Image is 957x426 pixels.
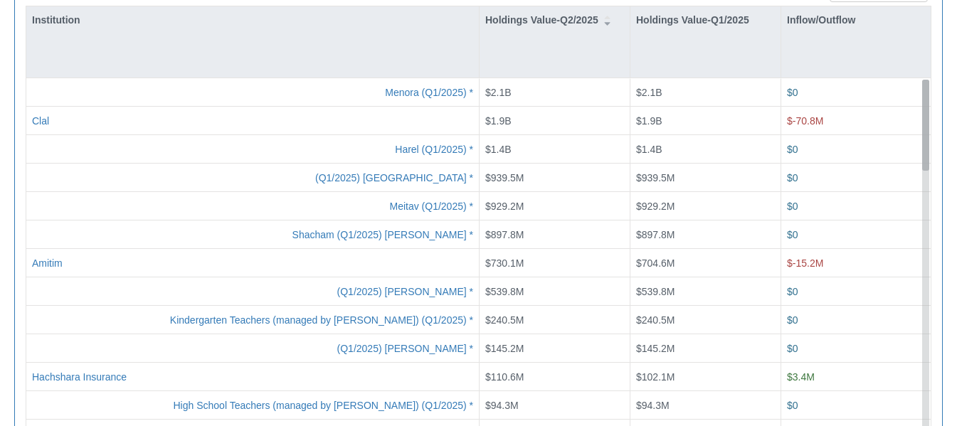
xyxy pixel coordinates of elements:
span: $102.1M [636,371,675,382]
span: $94.3M [636,399,670,410]
button: * High School Teachers (managed by [PERSON_NAME]) (Q1/2025) [174,398,474,412]
span: $929.2M [636,200,675,211]
span: $730.1M [485,257,524,268]
span: $1.4B [636,143,662,154]
span: $145.2M [485,342,524,353]
span: $704.6M [636,257,675,268]
div: Holdings Value-Q1/2025 [630,6,781,33]
span: $145.2M [636,342,675,353]
span: $240.5M [636,314,675,325]
button: * Menora (Q1/2025) [385,85,473,100]
button: Clal [32,113,49,127]
span: $0 [787,143,798,154]
span: $0 [787,285,798,297]
span: $0 [787,399,798,410]
button: * [PERSON_NAME] (Q1/2025) [337,284,473,298]
span: $897.8M [636,228,675,240]
button: * [PERSON_NAME] Shacham (Q1/2025) [292,227,473,241]
button: Hachshara Insurance [32,369,127,383]
button: Amitim [32,255,63,270]
span: $110.6M [485,371,524,382]
button: * Harel (Q1/2025) [395,142,473,156]
span: $0 [787,87,798,98]
span: $0 [787,200,798,211]
span: $94.3M [485,399,519,410]
button: * [PERSON_NAME] (Q1/2025) [337,341,473,355]
span: $240.5M [485,314,524,325]
span: $2.1B [485,87,512,98]
span: $2.1B [636,87,662,98]
span: $1.9B [485,115,512,126]
span: $939.5M [485,171,524,183]
span: $1.9B [636,115,662,126]
span: $1.4B [485,143,512,154]
span: $3.4M [787,371,815,382]
span: $539.8M [636,285,675,297]
div: Holdings Value-Q2/2025 [480,6,630,33]
span: $0 [787,314,798,325]
button: * Meitav (Q1/2025) [389,198,473,213]
div: Institution [26,6,479,33]
button: * Kindergarten Teachers (managed by [PERSON_NAME]) (Q1/2025) [170,312,473,326]
div: Inflow/Outflow [781,6,931,33]
span: $929.2M [485,200,524,211]
span: $939.5M [636,171,675,183]
span: $0 [787,342,798,353]
button: * [GEOGRAPHIC_DATA] (Q1/2025) [315,170,473,184]
span: $0 [787,228,798,240]
span: $0 [787,171,798,183]
span: $897.8M [485,228,524,240]
span: $539.8M [485,285,524,297]
span: $-15.2M [787,257,823,268]
span: $-70.8M [787,115,823,126]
